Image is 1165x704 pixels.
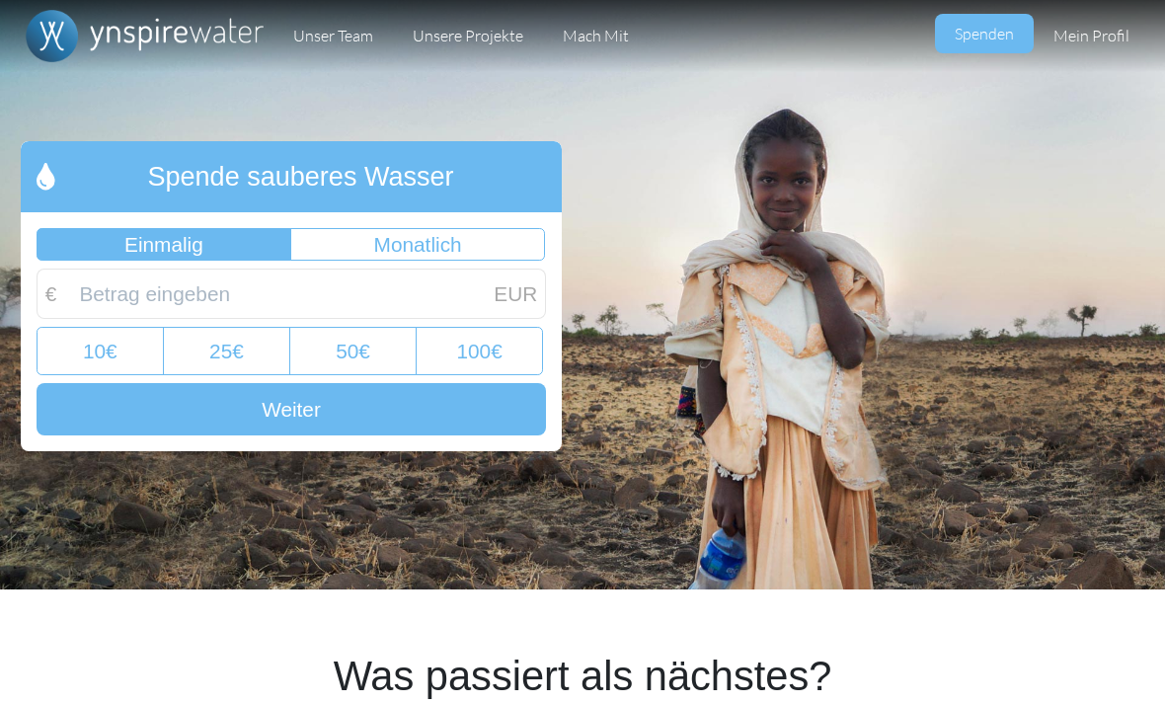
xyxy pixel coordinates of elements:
label: 100€ [416,327,543,375]
label: 10€ [37,327,164,375]
h2: Was passiert als nächstes? [256,652,909,701]
span: € [38,278,65,309]
label: 25€ [163,327,290,375]
button: Weiter [37,383,546,435]
span: EUR [486,278,545,309]
label: Monatlich [290,228,545,261]
a: Spenden [935,14,1034,53]
label: Einmalig [37,228,291,261]
span: Spende sauberes Wasser [147,157,453,197]
label: 50€ [289,327,417,375]
input: Betrag eingeben [64,270,486,318]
